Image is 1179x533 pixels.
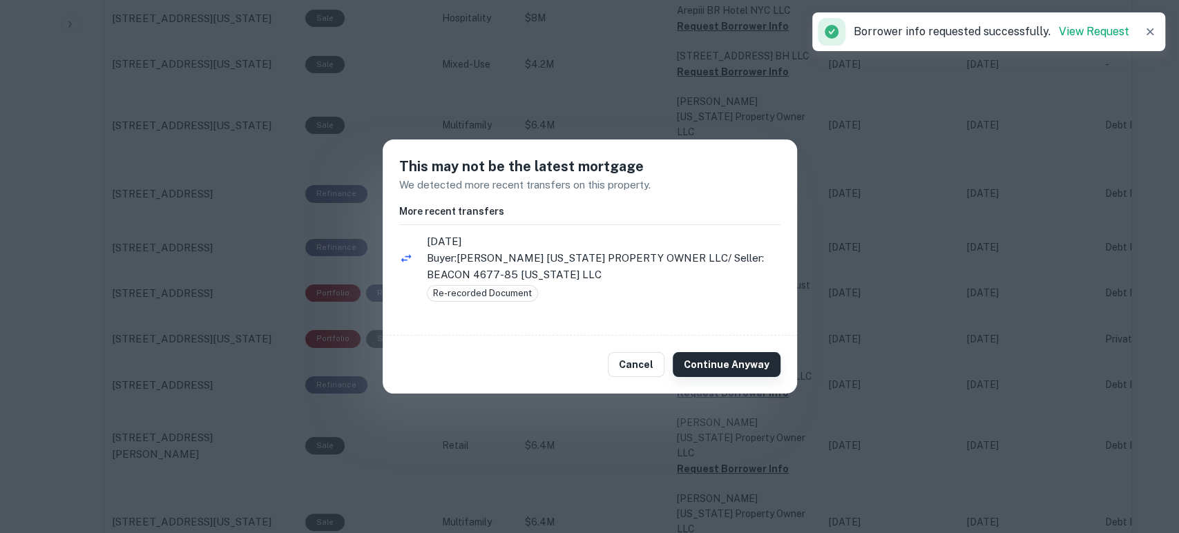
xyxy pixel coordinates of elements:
[1059,25,1129,38] a: View Request
[427,233,780,250] span: [DATE]
[399,204,780,219] h6: More recent transfers
[608,352,664,377] button: Cancel
[673,352,780,377] button: Continue Anyway
[854,23,1129,40] p: Borrower info requested successfully.
[399,177,780,193] p: We detected more recent transfers on this property.
[428,287,537,300] span: Re-recorded Document
[427,285,538,302] div: Re-recorded Document
[1110,423,1179,489] iframe: Chat Widget
[427,250,780,282] p: Buyer: [PERSON_NAME] [US_STATE] PROPERTY OWNER LLC / Seller: BEACON 4677-85 [US_STATE] LLC
[399,156,780,177] h5: This may not be the latest mortgage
